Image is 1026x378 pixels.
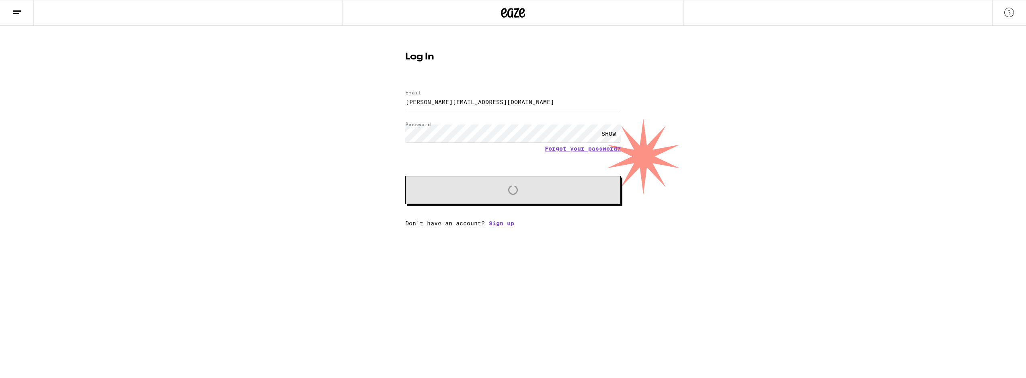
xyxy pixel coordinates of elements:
label: Email [405,90,421,95]
div: SHOW [597,125,621,143]
div: Don't have an account? [405,220,621,227]
a: Sign up [489,220,514,227]
input: Email [405,93,621,111]
a: Forgot your password? [545,145,621,152]
h1: Log In [405,52,621,62]
label: Password [405,122,431,127]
